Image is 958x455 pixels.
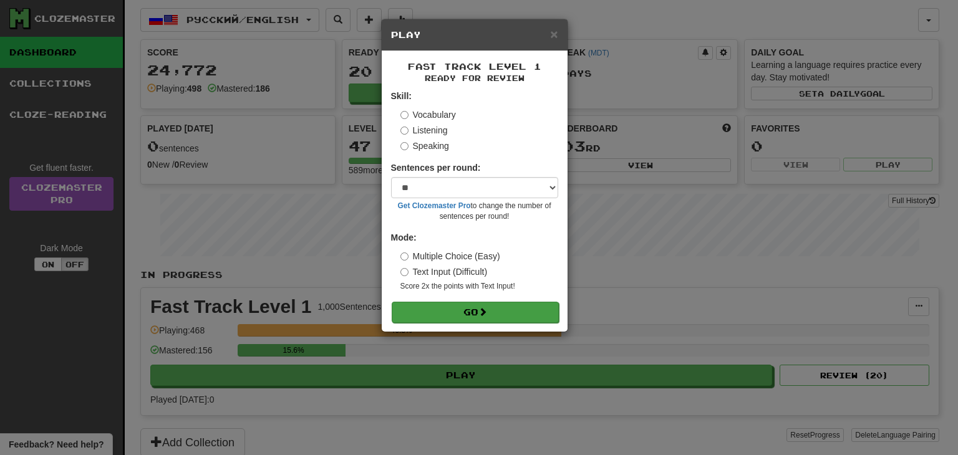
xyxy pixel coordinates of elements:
[391,201,558,222] small: to change the number of sentences per round!
[400,268,409,276] input: Text Input (Difficult)
[391,161,481,174] label: Sentences per round:
[400,142,409,150] input: Speaking
[400,281,558,292] small: Score 2x the points with Text Input !
[391,232,417,242] strong: Mode:
[400,111,409,119] input: Vocabulary
[408,61,541,72] span: Fast Track Level 1
[400,250,500,262] label: Multiple Choice (Easy)
[400,140,449,152] label: Speaking
[550,27,558,41] button: Close
[391,29,558,41] h5: Play
[400,266,488,278] label: Text Input (Difficult)
[391,73,558,84] small: Ready for Review
[398,201,471,210] a: Get Clozemaster Pro
[400,108,456,121] label: Vocabulary
[400,124,448,136] label: Listening
[400,127,409,135] input: Listening
[391,91,412,101] strong: Skill:
[550,27,558,41] span: ×
[392,302,559,323] button: Go
[400,252,409,261] input: Multiple Choice (Easy)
